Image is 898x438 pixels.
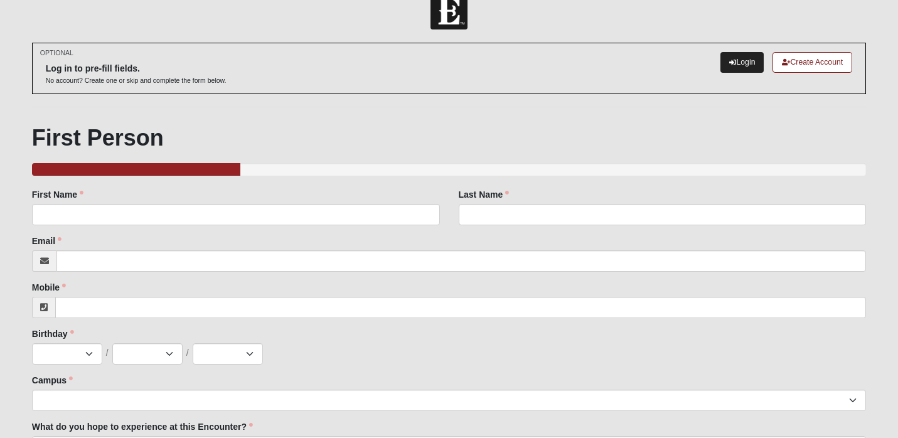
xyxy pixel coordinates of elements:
h6: Log in to pre-fill fields. [46,63,227,74]
label: First Name [32,188,83,201]
a: Create Account [772,52,852,73]
a: Login [720,52,764,73]
small: OPTIONAL [40,48,73,58]
label: What do you hope to experience at this Encounter? [32,420,253,433]
h1: First Person [32,124,866,151]
span: / [106,346,109,360]
p: No account? Create one or skip and complete the form below. [46,76,227,85]
label: Email [32,235,61,247]
label: Birthday [32,328,74,340]
label: Campus [32,374,73,387]
label: Mobile [32,281,66,294]
span: / [186,346,189,360]
label: Last Name [459,188,510,201]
